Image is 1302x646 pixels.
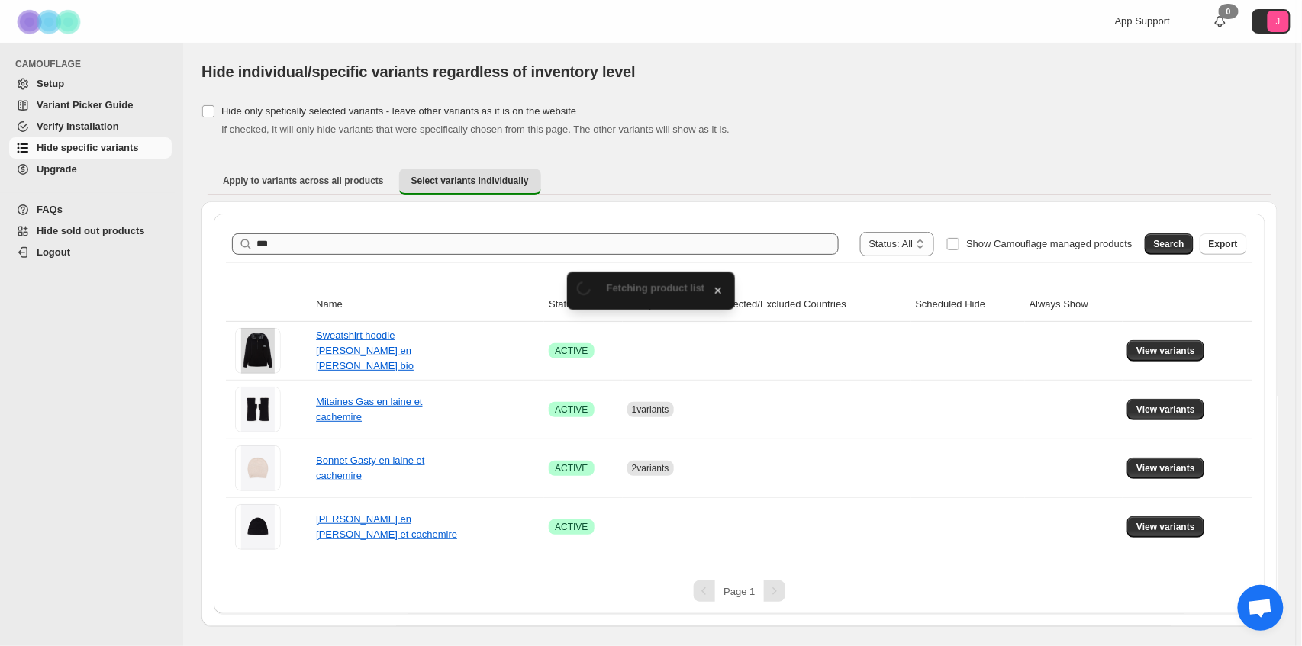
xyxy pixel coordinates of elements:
text: J [1276,17,1281,26]
span: Hide sold out products [37,225,145,236]
a: Mitaines Gas en laine et cachemire [316,396,422,423]
a: [PERSON_NAME] en [PERSON_NAME] et cachemire [316,513,457,540]
button: View variants [1127,340,1204,362]
nav: Pagination [226,580,1253,602]
button: Export [1200,233,1247,255]
span: ACTIVE [555,462,588,474]
a: Logout [9,242,172,263]
th: Always Show [1025,288,1123,322]
span: ACTIVE [555,403,588,416]
span: View variants [1136,521,1195,533]
span: Hide specific variants [37,142,139,153]
span: ACTIVE [555,345,588,357]
span: If checked, it will only hide variants that were specifically chosen from this page. The other va... [221,124,730,135]
div: Select variants individually [201,201,1278,626]
span: App Support [1115,15,1170,27]
span: Apply to variants across all products [223,175,384,187]
button: Avatar with initials J [1252,9,1291,34]
span: Verify Installation [37,121,119,132]
span: Hide only spefically selected variants - leave other variants as it is on the website [221,105,576,117]
span: Page 1 [724,586,755,597]
button: View variants [1127,399,1204,420]
span: Search [1154,238,1184,250]
button: Apply to variants across all products [211,169,396,193]
a: 0 [1213,14,1228,29]
th: Status [544,288,623,322]
span: Logout [37,246,70,258]
span: Variant Picker Guide [37,99,133,111]
button: View variants [1127,516,1204,538]
span: FAQs [37,204,63,215]
th: Name [311,288,544,322]
span: ACTIVE [555,521,588,533]
a: Hide specific variants [9,137,172,159]
img: Camouflage [12,1,89,43]
a: Setup [9,73,172,95]
button: Select variants individually [399,169,541,195]
span: Setup [37,78,64,89]
a: Verify Installation [9,116,172,137]
a: Hide sold out products [9,220,172,242]
span: Show Camouflage managed products [966,238,1133,249]
span: 1 variants [632,404,669,415]
a: Upgrade [9,159,172,180]
span: View variants [1136,345,1195,357]
div: 0 [1219,4,1239,19]
th: Selected/Excluded Countries [714,288,910,322]
a: Sweatshirt hoodie [PERSON_NAME] en [PERSON_NAME] bio [316,329,414,371]
span: CAMOUFLAGE [15,58,176,70]
span: Hide individual/specific variants regardless of inventory level [201,63,636,80]
th: Scheduled Hide [911,288,1025,322]
button: Search [1145,233,1194,255]
span: Fetching product list [607,282,705,294]
span: Upgrade [37,163,77,175]
span: View variants [1136,403,1195,416]
span: Export [1209,238,1238,250]
button: View variants [1127,458,1204,479]
span: 2 variants [632,463,669,474]
span: View variants [1136,462,1195,474]
a: FAQs [9,199,172,220]
a: Bonnet Gasty en laine et cachemire [316,455,424,481]
span: Avatar with initials J [1268,11,1289,32]
span: Select variants individually [411,175,529,187]
a: Ouvrir le chat [1238,585,1284,631]
a: Variant Picker Guide [9,95,172,116]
